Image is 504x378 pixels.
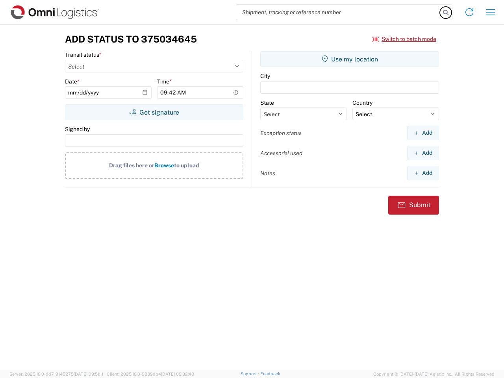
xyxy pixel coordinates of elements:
[260,150,302,157] label: Accessorial used
[260,170,275,177] label: Notes
[161,372,194,376] span: [DATE] 09:32:48
[157,78,172,85] label: Time
[65,51,102,58] label: Transit status
[107,372,194,376] span: Client: 2025.18.0-9839db4
[407,146,439,160] button: Add
[373,371,495,378] span: Copyright © [DATE]-[DATE] Agistix Inc., All Rights Reserved
[65,104,243,120] button: Get signature
[260,99,274,106] label: State
[109,162,154,169] span: Drag files here or
[65,126,90,133] label: Signed by
[260,72,270,80] label: City
[65,33,197,45] h3: Add Status to 375034645
[407,126,439,140] button: Add
[388,196,439,215] button: Submit
[372,33,436,46] button: Switch to batch mode
[154,162,174,169] span: Browse
[74,372,103,376] span: [DATE] 09:51:11
[236,5,440,20] input: Shipment, tracking or reference number
[407,166,439,180] button: Add
[9,372,103,376] span: Server: 2025.18.0-dd719145275
[260,130,302,137] label: Exception status
[260,51,439,67] button: Use my location
[352,99,372,106] label: Country
[241,371,260,376] a: Support
[260,371,280,376] a: Feedback
[65,78,80,85] label: Date
[174,162,199,169] span: to upload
